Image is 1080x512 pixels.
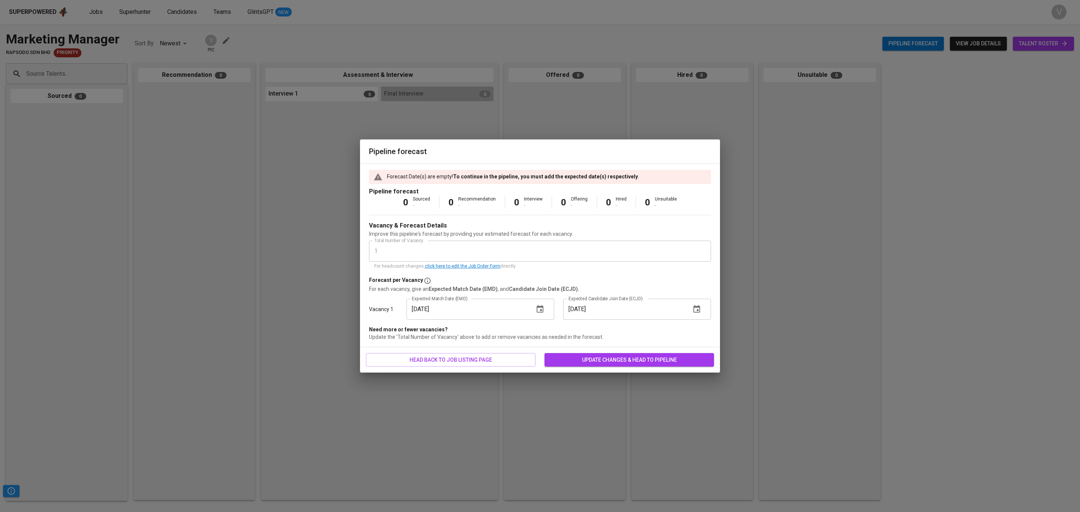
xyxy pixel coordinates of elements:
[655,202,677,209] div: -
[458,196,496,209] div: Recommendation
[413,196,430,209] div: Sourced
[448,197,454,208] b: 0
[571,196,588,209] div: Offering
[369,326,711,333] p: Need more or fewer vacancies?
[413,202,430,209] div: -
[366,353,535,367] button: head back to job listing page
[645,197,650,208] b: 0
[606,197,611,208] b: 0
[550,355,708,365] span: update changes & head to pipeline
[369,187,711,196] p: Pipeline forecast
[369,276,423,285] p: Forecast per Vacancy
[458,202,496,209] div: -
[387,173,639,180] p: Forecast Date(s) are empty! .
[514,197,519,208] b: 0
[369,145,711,157] h6: Pipeline forecast
[571,202,588,209] div: -
[561,197,566,208] b: 0
[369,333,711,341] p: Update the 'Total Number of Vacancy' above to add or remove vacancies as needed in the forecast.
[403,197,408,208] b: 0
[425,263,500,269] a: click here to edit the Job Order Form
[372,355,529,365] span: head back to job listing page
[429,286,498,292] b: Expected Match Date (EMD)
[369,221,447,230] p: Vacancy & Forecast Details
[544,353,714,367] button: update changes & head to pipeline
[374,263,706,270] p: For headcount changes, directly.
[655,196,677,209] div: Unsuitable
[369,230,711,238] p: Improve this pipeline's forecast by providing your estimated forecast for each vacancy.
[524,196,543,209] div: Interview
[369,305,393,313] p: Vacancy 1
[509,286,579,292] b: Candidate Join Date (ECJD).
[616,196,627,209] div: Hired
[524,202,543,209] div: -
[369,285,711,293] p: For each vacancy, give an , and
[616,202,627,209] div: -
[453,174,638,180] b: To continue in the pipeline, you must add the expected date(s) respectively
